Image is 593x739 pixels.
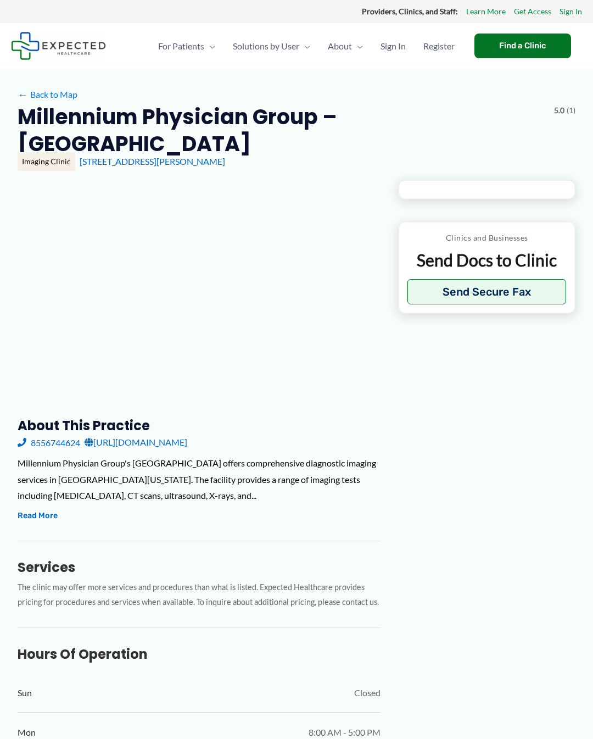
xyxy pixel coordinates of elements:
[372,27,415,65] a: Sign In
[554,103,564,118] span: 5.0
[85,434,187,451] a: [URL][DOMAIN_NAME]
[352,27,363,65] span: Menu Toggle
[560,4,582,19] a: Sign In
[381,27,406,65] span: Sign In
[299,27,310,65] span: Menu Toggle
[319,27,372,65] a: AboutMenu Toggle
[11,32,106,60] img: Expected Healthcare Logo - side, dark font, small
[18,103,545,158] h2: Millennium Physician Group – [GEOGRAPHIC_DATA]
[362,7,458,16] strong: Providers, Clinics, and Staff:
[18,152,75,171] div: Imaging Clinic
[18,86,77,103] a: ←Back to Map
[407,249,566,271] p: Send Docs to Clinic
[18,417,381,434] h3: About this practice
[233,27,299,65] span: Solutions by User
[328,27,352,65] span: About
[149,27,224,65] a: For PatientsMenu Toggle
[407,231,566,245] p: Clinics and Businesses
[18,509,58,523] button: Read More
[474,34,571,58] a: Find a Clinic
[204,27,215,65] span: Menu Toggle
[18,455,381,504] div: Millennium Physician Group's [GEOGRAPHIC_DATA] offers comprehensive diagnostic imaging services i...
[423,27,455,65] span: Register
[466,4,506,19] a: Learn More
[18,646,381,663] h3: Hours of Operation
[415,27,463,65] a: Register
[567,103,575,118] span: (1)
[18,685,32,701] span: Sun
[80,156,225,166] a: [STREET_ADDRESS][PERSON_NAME]
[407,279,566,304] button: Send Secure Fax
[18,559,381,576] h3: Services
[224,27,319,65] a: Solutions by UserMenu Toggle
[514,4,551,19] a: Get Access
[149,27,463,65] nav: Primary Site Navigation
[18,89,28,99] span: ←
[18,580,381,610] p: The clinic may offer more services and procedures than what is listed. Expected Healthcare provid...
[354,685,381,701] span: Closed
[18,434,80,451] a: 8556744624
[158,27,204,65] span: For Patients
